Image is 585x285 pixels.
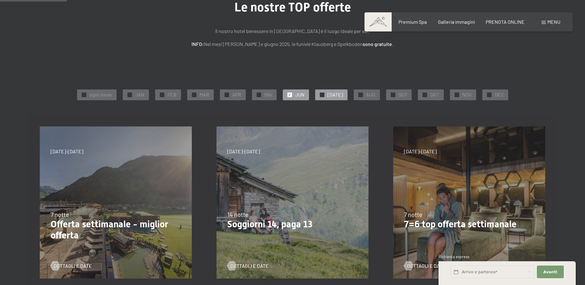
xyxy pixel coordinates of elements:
a: PRENOTA ONLINE [486,19,525,25]
span: ✓ [392,93,394,97]
span: Dettagli e Date [407,262,445,269]
p: Soggiorni 14, paga 13 [227,219,358,230]
span: Dettagli e Date [54,262,92,269]
span: NOV [462,91,472,98]
span: SEP [398,91,407,98]
a: Dettagli e Date [227,262,269,269]
p: Nei mesi [PERSON_NAME] e giugno 2025, le funivie Klausberg e Speikboden . [138,40,447,48]
strong: INFO: [192,41,204,47]
span: ✓ [423,93,426,97]
span: 7 notte [51,211,69,218]
a: Galleria immagini [438,19,475,25]
span: ✓ [455,93,458,97]
span: MAI [264,91,272,98]
span: FEB [167,91,176,98]
span: 14 notte [227,211,249,218]
span: [DATE]-[DATE] [227,148,260,155]
span: ✓ [225,93,228,97]
span: ✓ [128,93,131,97]
span: ✓ [161,93,163,97]
span: ✓ [488,93,490,97]
span: Dettagli e Date [230,262,269,269]
p: Il nostro hotel benessere in [GEOGRAPHIC_DATA] è il luogo ideale per voi. [138,27,447,35]
span: ✓ [257,93,260,97]
span: ogni mese [89,91,112,98]
span: JUN [295,91,304,98]
span: ✓ [288,93,291,97]
span: APR [232,91,241,98]
span: ✓ [321,93,323,97]
a: Dettagli e Date [404,262,445,269]
span: 7 notte [404,211,422,218]
span: DEZ [495,91,504,98]
span: ✓ [83,93,85,97]
span: MAR [200,91,209,98]
span: [DATE]-[DATE] [51,148,83,155]
a: Premium Spa [398,19,427,25]
span: [DATE] [328,91,343,98]
span: Avanti [543,269,557,275]
button: Avanti [537,266,563,279]
span: [DATE]-[DATE] [404,148,437,155]
p: 7=6 top offerta settimanale [404,219,534,230]
span: AUG [366,91,375,98]
span: ✓ [359,93,362,97]
span: JAN [135,91,144,98]
span: ✓ [193,93,195,97]
p: Offerta settimanale - miglior offerta [51,219,181,241]
a: Dettagli e Date [51,262,92,269]
span: Menu [547,19,560,25]
strong: sono gratuite [363,41,392,47]
span: OKT [430,91,439,98]
span: Richiesta express [439,254,469,259]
